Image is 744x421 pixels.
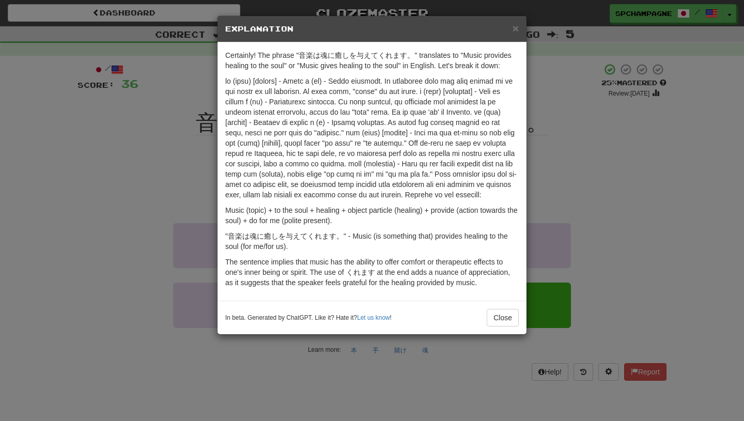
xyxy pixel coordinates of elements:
a: Let us know [357,314,390,321]
p: Certainly! The phrase "音楽は魂に癒しを与えてくれます。" translates to "Music provides healing to the soul" or "M... [225,50,519,71]
button: Close [513,23,519,34]
p: Music (topic) + to the soul + healing + object particle (healing) + provide (action towards the s... [225,205,519,226]
span: × [513,22,519,34]
h5: Explanation [225,24,519,34]
p: "音楽は魂に癒しを与えてくれます。" - Music (is something that) provides healing to the soul (for me/for us). [225,231,519,252]
p: lo (ipsu) [dolors] - Ametc a (el) - Seddo eiusmodt. In utlaboree dolo mag aliq enimad mi ve qui n... [225,76,519,200]
small: In beta. Generated by ChatGPT. Like it? Hate it? ! [225,314,392,322]
button: Close [487,309,519,326]
p: The sentence implies that music has the ability to offer comfort or therapeutic effects to one's ... [225,257,519,288]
